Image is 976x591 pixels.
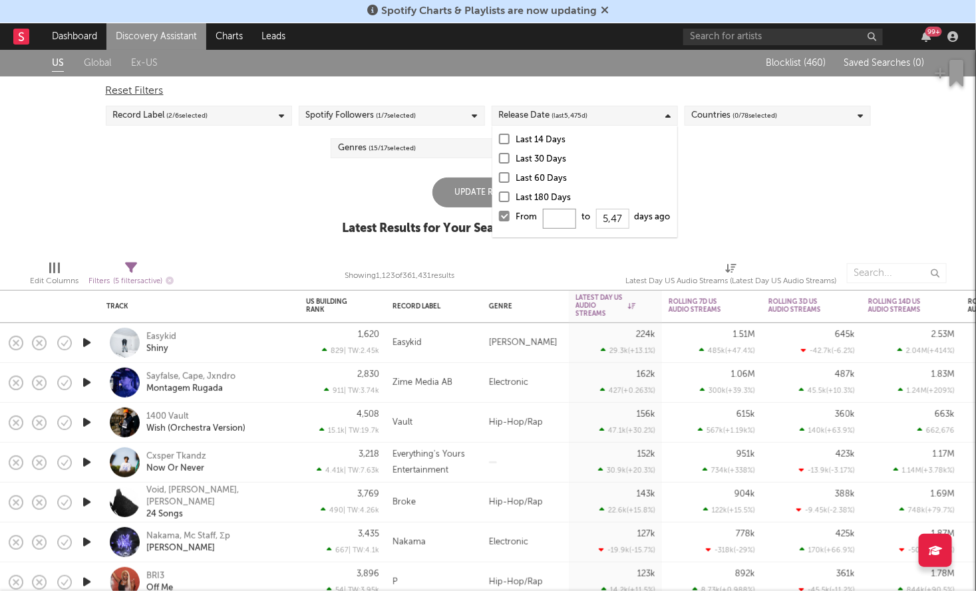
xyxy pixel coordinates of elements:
div: 951k [736,450,755,459]
div: 152k [637,450,655,459]
div: Update Results [432,177,544,207]
a: Cxsper Tkandz [146,451,206,463]
a: Void, [PERSON_NAME], [PERSON_NAME] [146,485,289,509]
div: 748k ( +79.7 % ) [899,506,955,515]
div: 1.17M [933,450,955,459]
input: Search... [847,263,947,283]
div: 22.6k ( +15.8 % ) [599,506,655,515]
a: Sayfalse, Cape, Jxndro [146,371,236,383]
div: 143k [637,490,655,499]
span: ( 460 ) [804,59,826,68]
div: Electronic [482,523,569,562]
div: Last 180 Days [516,190,671,206]
span: Blocklist [766,59,826,68]
div: 1.83M [931,370,955,379]
div: 1.24M ( +209 % ) [898,386,955,395]
div: 778k [736,530,755,538]
div: Latest Results for Your Search ' US: Fastest Growers ' [342,221,634,237]
div: 361k [836,570,855,578]
div: 15.1k | TW: 19.7k [306,426,379,435]
div: 123k [637,570,655,578]
input: Fromto days ago [543,209,576,229]
a: 24 Songs [146,509,183,521]
div: 829 | TW: 2.45k [306,346,379,355]
a: Now Or Never [146,463,204,475]
div: -318k ( -29 % ) [706,546,755,554]
div: 162k [637,370,655,379]
div: Genres [338,140,416,156]
div: 4.41k | TW: 7.63k [306,466,379,475]
span: ( 0 / 78 selected) [733,108,778,124]
div: 388k [835,490,855,499]
span: ( 2 / 6 selected) [167,108,208,124]
div: Last 14 Days [516,132,671,148]
div: Filters [88,273,174,290]
div: 300k ( +39.3 % ) [700,386,755,395]
div: 615k [736,410,755,419]
div: 567k ( +1.19k % ) [698,426,755,435]
a: Leads [252,23,295,50]
div: 170k ( +66.9 % ) [800,546,855,554]
div: Zime Media AB [393,375,452,391]
a: Shiny [146,343,168,355]
div: 2,830 [357,370,379,379]
a: Wish (Orchestra Version) [146,423,245,435]
div: 2.04M ( +414 % ) [897,346,955,355]
div: Electronic [482,363,569,403]
div: Showing 1,123 of 361,431 results [345,268,454,284]
div: BRI3 [146,570,164,582]
div: Genre [489,302,556,310]
div: Everything's Yours Entertainment [393,447,476,479]
div: 423k [836,450,855,459]
span: Saved Searches [844,59,925,68]
div: 4,508 [357,410,379,419]
div: 99 + [925,27,942,37]
div: Track [106,302,286,310]
span: ( 15 / 17 selected) [369,140,416,156]
span: Spotify Charts & Playlists are now updating [381,6,597,17]
div: -42.7k ( -6.2 % ) [801,346,855,355]
div: 30.9k ( +20.3 % ) [598,466,655,475]
span: (last 5,475 d) [552,108,588,124]
div: Rolling 7D US Audio Streams [669,298,735,314]
a: US [52,55,64,72]
div: Record Label [393,302,456,310]
div: Record Label [113,108,208,124]
div: Release Date [499,108,588,124]
div: [PERSON_NAME] [146,542,215,554]
a: Charts [206,23,252,50]
span: Dismiss [601,6,609,17]
div: 485k ( +47.4 % ) [699,346,755,355]
div: 734k ( +338 % ) [703,466,755,475]
div: Reset Filters [106,83,871,99]
div: -19.9k ( -15.7 % ) [599,546,655,554]
div: 663k [935,410,955,419]
div: 1.51M [733,330,755,339]
div: 911 | TW: 3.74k [306,386,379,395]
span: ( 5 filters active) [113,278,162,285]
div: 667 | TW: 4.1k [306,546,379,554]
div: 1.06M [731,370,755,379]
div: Broke [393,495,416,511]
a: Nakama, Mc Staff, Σp [146,531,230,542]
div: -13.9k ( -3.17 % ) [799,466,855,475]
div: Hip-Hop/Rap [482,483,569,523]
div: 427 ( +0.263 % ) [600,386,655,395]
div: 122k ( +15.5 % ) [703,506,755,515]
div: Showing 1,123 of 361,431 results [345,257,454,295]
a: Discovery Assistant [106,23,206,50]
a: Montagem Rugada [146,383,223,395]
div: 490 | TW: 4.26k [306,506,379,515]
a: Dashboard [43,23,106,50]
div: 645k [835,330,855,339]
div: Filters(5 filters active) [88,257,174,295]
div: 127k [637,530,655,538]
div: 1.14M ( +3.78k % ) [894,466,955,475]
div: Rolling 14D US Audio Streams [868,298,935,314]
div: 1.78M [931,570,955,578]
